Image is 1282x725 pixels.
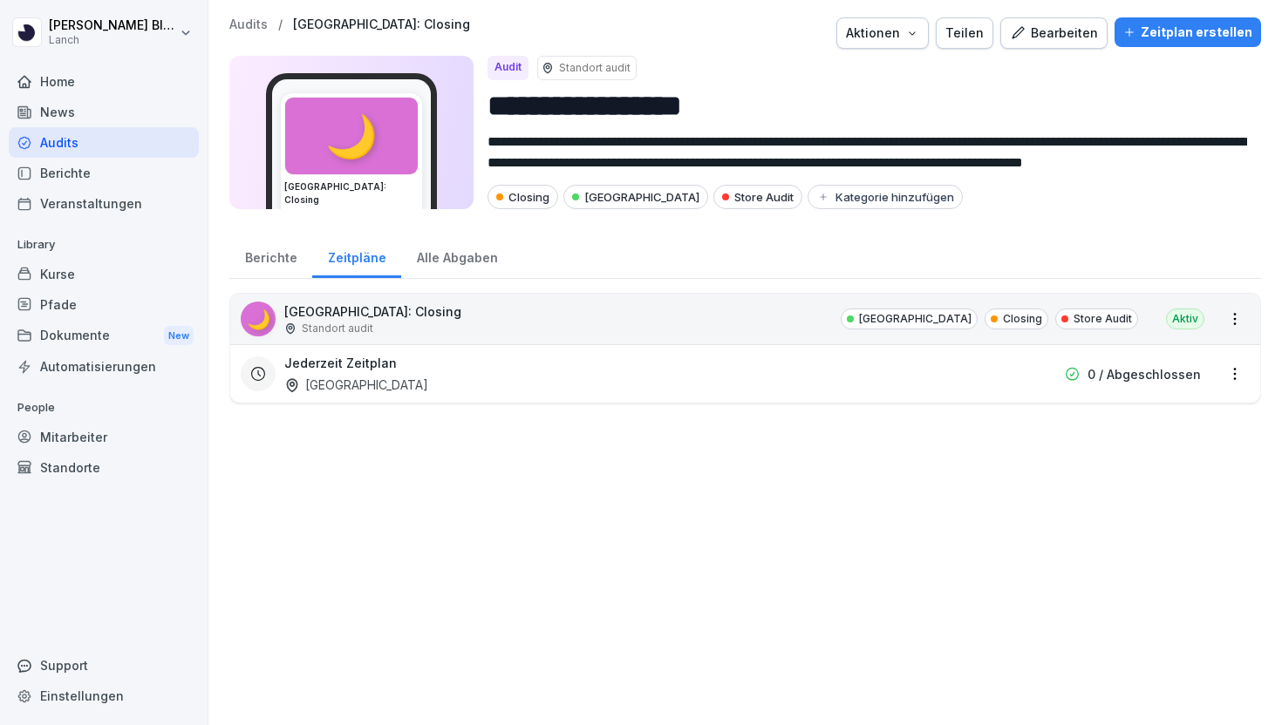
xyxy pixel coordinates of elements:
[936,17,993,49] button: Teilen
[563,185,708,209] div: [GEOGRAPHIC_DATA]
[9,259,199,289] a: Kurse
[945,24,984,43] div: Teilen
[241,302,276,336] div: 🌙
[9,289,199,320] a: Pfade
[9,681,199,711] a: Einstellungen
[1123,23,1252,42] div: Zeitplan erstellen
[9,320,199,352] div: Dokumente
[9,97,199,127] a: News
[1115,17,1261,47] button: Zeitplan erstellen
[1074,311,1132,327] p: Store Audit
[559,60,631,76] p: Standort audit
[9,66,199,97] a: Home
[1088,365,1201,383] p: 0 / Abgeschlossen
[9,127,199,158] a: Audits
[488,56,528,80] div: Audit
[9,650,199,681] div: Support
[284,302,461,321] p: [GEOGRAPHIC_DATA]: Closing
[284,354,397,372] h3: Jederzeit Zeitplan
[285,98,418,174] div: 🌙
[1003,311,1042,327] p: Closing
[859,311,972,327] p: [GEOGRAPHIC_DATA]
[1010,24,1098,43] div: Bearbeiten
[278,17,283,32] p: /
[302,321,373,336] p: Standort audit
[9,158,199,188] a: Berichte
[293,17,470,32] a: [GEOGRAPHIC_DATA]: Closing
[164,326,194,346] div: New
[49,18,176,33] p: [PERSON_NAME] Blüthner
[49,34,176,46] p: Lanch
[229,234,312,278] a: Berichte
[846,24,919,43] div: Aktionen
[9,452,199,483] a: Standorte
[284,376,428,394] div: [GEOGRAPHIC_DATA]
[401,234,513,278] a: Alle Abgaben
[9,351,199,382] a: Automatisierungen
[713,185,802,209] div: Store Audit
[9,320,199,352] a: DokumenteNew
[9,188,199,219] a: Veranstaltungen
[1000,17,1108,49] button: Bearbeiten
[836,17,929,49] button: Aktionen
[9,422,199,452] a: Mitarbeiter
[816,190,954,204] div: Kategorie hinzufügen
[808,185,963,209] button: Kategorie hinzufügen
[488,185,558,209] div: Closing
[9,394,199,422] p: People
[312,234,401,278] a: Zeitpläne
[284,180,419,207] h3: [GEOGRAPHIC_DATA]: Closing
[1166,308,1204,329] div: Aktiv
[229,17,268,32] a: Audits
[9,231,199,259] p: Library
